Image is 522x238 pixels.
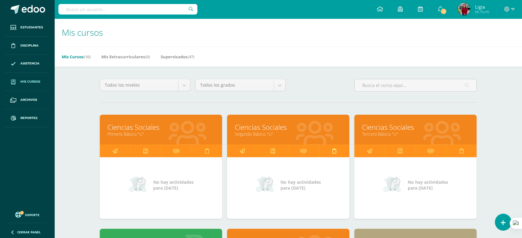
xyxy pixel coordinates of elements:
img: e66938ea6f53d621eb85b78bb3ab8b81.png [458,3,470,15]
a: Todos los niveles [100,79,190,91]
span: Soporte [25,213,40,217]
a: Todos los grados [196,79,285,91]
span: Reportes [20,116,37,121]
span: Ligia [475,4,489,10]
span: Archivos [20,97,37,102]
a: Asistencia [5,55,49,73]
span: No hay actividades para [DATE] [280,179,321,191]
a: Mis cursos [5,73,49,91]
a: Supervisados(47) [161,52,194,62]
span: (47) [187,54,194,59]
a: Segundo Básico "U" [235,131,342,137]
span: Todos los niveles [105,79,174,91]
a: Mis Cursos(10) [62,52,91,62]
span: (0) [145,54,150,59]
img: no_activities_small.png [128,176,149,194]
span: Cerrar panel [17,230,41,234]
img: no_activities_small.png [256,176,276,194]
span: Mis cursos [62,27,103,38]
a: Ciencias Sociales [107,122,214,132]
a: Soporte [7,210,47,219]
span: Asistencia [20,61,40,66]
span: Disciplina [20,43,39,48]
a: Reportes [5,109,49,127]
span: Mi Perfil [475,9,489,14]
a: Estudiantes [5,18,49,37]
a: Tercero Básico "U" [362,131,469,137]
a: Ciencias Sociales [235,122,342,132]
img: no_activities_small.png [383,176,403,194]
span: 2 [440,8,447,15]
a: Ciencias Sociales [362,122,469,132]
a: Archivos [5,91,49,109]
span: Todos los grados [200,79,269,91]
span: Estudiantes [20,25,43,30]
a: Mis Extracurriculares(0) [101,52,150,62]
a: Disciplina [5,37,49,55]
input: Busca el curso aquí... [355,79,476,91]
input: Busca un usuario... [58,4,197,14]
span: Mis cursos [20,79,40,84]
span: (10) [84,54,91,59]
a: Primero Básico "U" [107,131,214,137]
span: No hay actividades para [DATE] [153,179,194,191]
span: No hay actividades para [DATE] [408,179,448,191]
